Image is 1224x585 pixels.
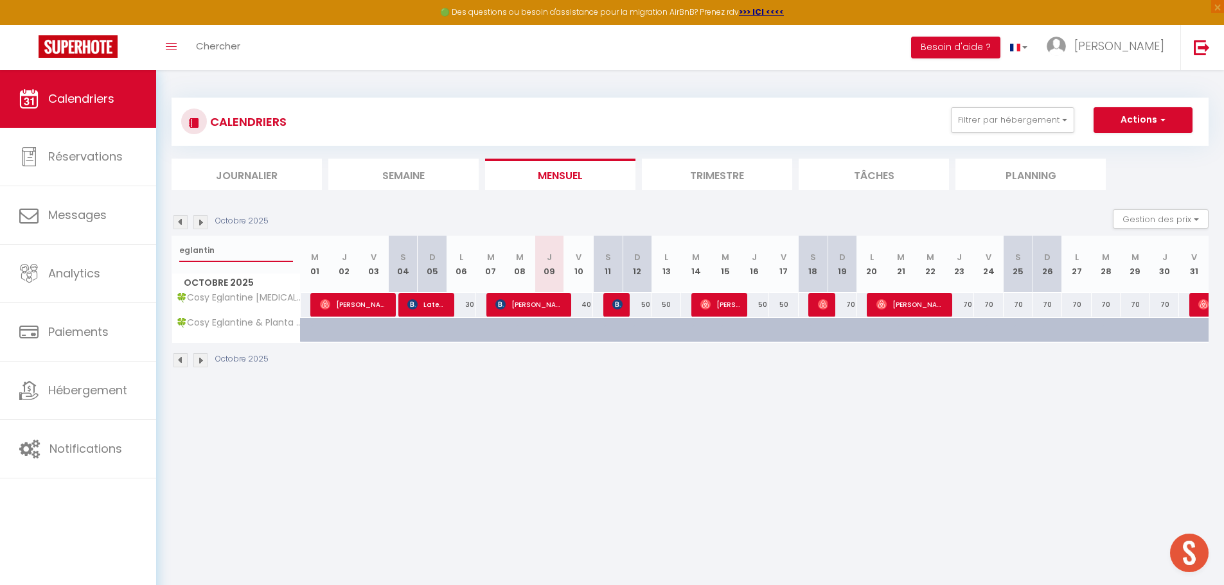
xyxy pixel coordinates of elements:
[927,251,934,263] abbr: M
[1062,236,1092,293] th: 27
[1179,236,1209,293] th: 31
[576,251,581,263] abbr: V
[1102,251,1110,263] abbr: M
[1191,251,1197,263] abbr: V
[818,292,828,317] span: [PERSON_NAME]
[215,353,269,365] p: Octobre 2025
[1033,293,1062,317] div: 70
[400,251,406,263] abbr: S
[48,148,123,164] span: Réservations
[328,159,479,190] li: Semaine
[301,236,330,293] th: 01
[516,251,524,263] abbr: M
[407,292,447,317] span: Lateulère et [PERSON_NAME] et [PERSON_NAME]
[564,236,594,293] th: 10
[459,251,463,263] abbr: L
[957,251,962,263] abbr: J
[1004,236,1033,293] th: 25
[186,25,250,70] a: Chercher
[634,251,641,263] abbr: D
[1047,37,1066,56] img: ...
[311,251,319,263] abbr: M
[476,236,506,293] th: 07
[916,236,945,293] th: 22
[951,107,1074,133] button: Filtrer par hébergement
[1033,236,1062,293] th: 26
[1092,236,1121,293] th: 28
[447,236,476,293] th: 06
[974,293,1004,317] div: 70
[342,251,347,263] abbr: J
[196,39,240,53] span: Chercher
[781,251,786,263] abbr: V
[1113,209,1209,229] button: Gestion des prix
[48,207,107,223] span: Messages
[1075,251,1079,263] abbr: L
[506,236,535,293] th: 08
[172,274,300,292] span: Octobre 2025
[911,37,1000,58] button: Besoin d'aide ?
[174,293,303,302] span: 🍀Cosy Eglantine [MEDICAL_DATA] - Centre ville & Très Spacieux
[1194,39,1210,55] img: logout
[828,236,857,293] th: 19
[642,159,792,190] li: Trimestre
[535,236,564,293] th: 09
[623,293,652,317] div: 50
[1094,107,1193,133] button: Actions
[652,236,682,293] th: 13
[371,251,377,263] abbr: V
[49,441,122,457] span: Notifications
[810,251,816,263] abbr: S
[839,251,846,263] abbr: D
[828,293,857,317] div: 70
[876,292,945,317] span: [PERSON_NAME]
[739,6,784,17] a: >>> ICI <<<<
[870,251,874,263] abbr: L
[174,318,303,327] span: 🍀Cosy Eglantine & Planta 12 couchages - centre ville
[1037,25,1180,70] a: ... [PERSON_NAME]
[711,236,740,293] th: 15
[769,293,799,317] div: 50
[681,236,711,293] th: 14
[359,236,389,293] th: 03
[1044,251,1051,263] abbr: D
[330,236,359,293] th: 02
[1150,236,1180,293] th: 30
[207,107,287,136] h3: CALENDRIERS
[1121,236,1150,293] th: 29
[722,251,729,263] abbr: M
[945,293,975,317] div: 70
[692,251,700,263] abbr: M
[1170,534,1209,572] div: Ouvrir le chat
[487,251,495,263] abbr: M
[740,293,769,317] div: 50
[429,251,436,263] abbr: D
[485,159,635,190] li: Mensuel
[652,293,682,317] div: 50
[1092,293,1121,317] div: 70
[1150,293,1180,317] div: 70
[897,251,905,263] abbr: M
[388,236,418,293] th: 04
[48,324,109,340] span: Paiements
[48,91,114,107] span: Calendriers
[418,236,447,293] th: 05
[172,159,322,190] li: Journalier
[1004,293,1033,317] div: 70
[623,236,652,293] th: 12
[48,265,100,281] span: Analytics
[799,236,828,293] th: 18
[179,239,293,262] input: Rechercher un logement...
[564,293,594,317] div: 40
[1131,251,1139,263] abbr: M
[986,251,991,263] abbr: V
[769,236,799,293] th: 17
[39,35,118,58] img: Super Booking
[1062,293,1092,317] div: 70
[1074,38,1164,54] span: [PERSON_NAME]
[593,236,623,293] th: 11
[605,251,611,263] abbr: S
[612,292,622,317] span: [PERSON_NAME]
[1015,251,1021,263] abbr: S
